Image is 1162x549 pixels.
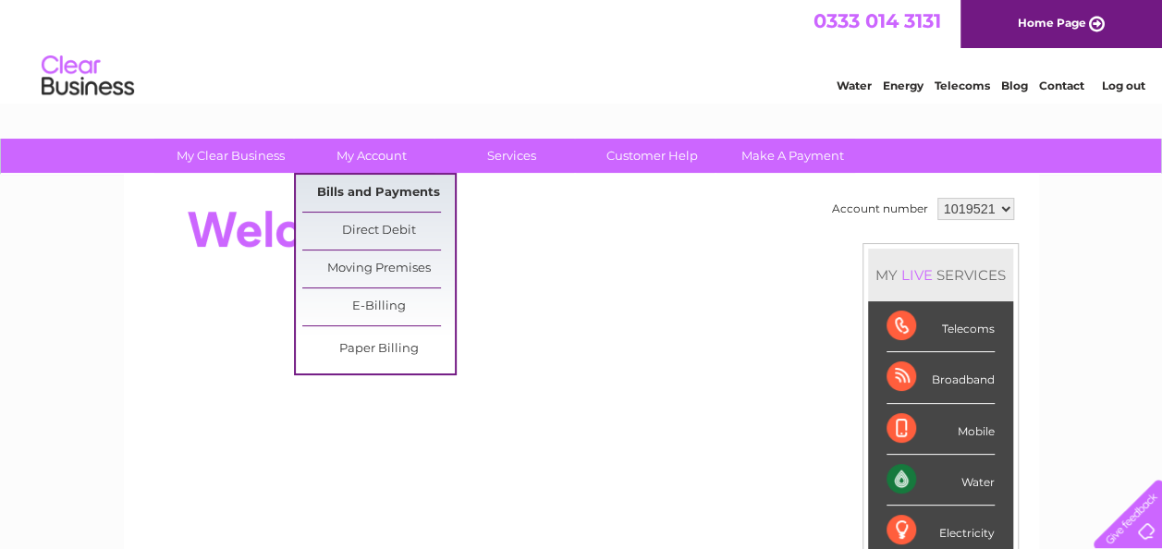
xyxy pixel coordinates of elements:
div: Water [887,455,995,506]
a: Direct Debit [302,213,455,250]
td: Account number [827,193,933,225]
div: LIVE [898,266,936,284]
a: Water [837,79,872,92]
a: Bills and Payments [302,175,455,212]
div: Clear Business is a trading name of Verastar Limited (registered in [GEOGRAPHIC_DATA] No. 3667643... [145,10,1019,90]
a: Make A Payment [716,139,869,173]
a: Customer Help [576,139,728,173]
img: logo.png [41,48,135,104]
div: Broadband [887,352,995,403]
a: Blog [1001,79,1028,92]
a: Contact [1039,79,1084,92]
a: Services [435,139,588,173]
a: Moving Premises [302,250,455,287]
a: My Clear Business [154,139,307,173]
a: Log out [1101,79,1144,92]
a: Paper Billing [302,331,455,368]
a: E-Billing [302,288,455,325]
a: My Account [295,139,447,173]
div: MY SERVICES [868,249,1013,301]
a: Telecoms [935,79,990,92]
div: Mobile [887,404,995,455]
div: Telecoms [887,301,995,352]
a: 0333 014 3131 [813,9,941,32]
a: Energy [883,79,923,92]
